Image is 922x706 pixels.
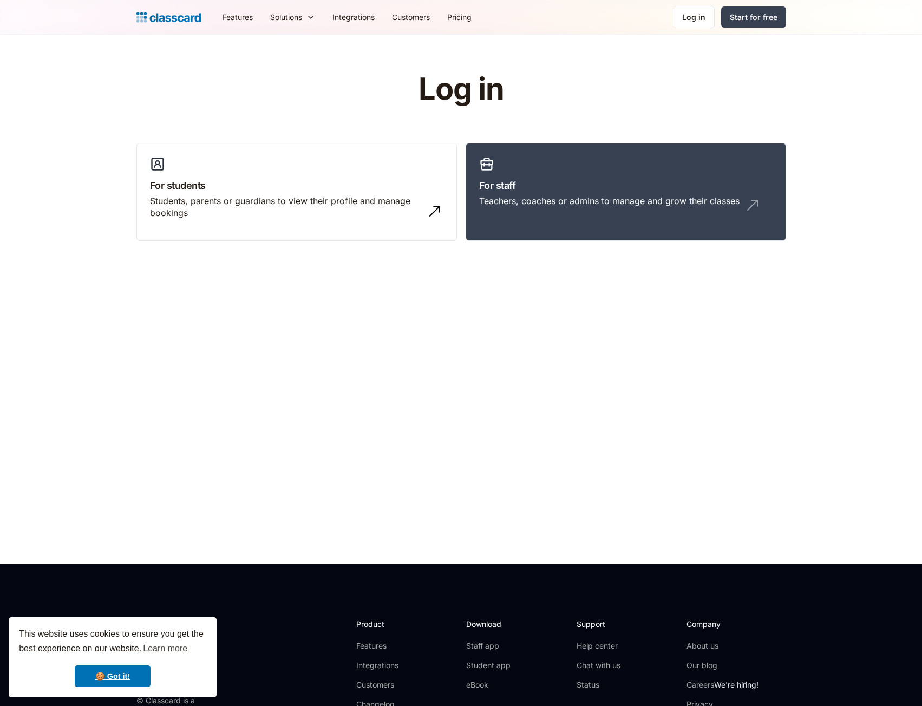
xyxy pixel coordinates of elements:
[686,618,758,630] h2: Company
[686,660,758,671] a: Our blog
[721,6,786,28] a: Start for free
[479,195,740,207] div: Teachers, coaches or admins to manage and grow their classes
[714,680,758,689] span: We're hiring!
[150,195,422,219] div: Students, parents or guardians to view their profile and manage bookings
[136,10,201,25] a: Logo
[383,5,439,29] a: Customers
[577,640,620,651] a: Help center
[324,5,383,29] a: Integrations
[466,618,511,630] h2: Download
[466,660,511,671] a: Student app
[682,11,705,23] div: Log in
[150,178,443,193] h3: For students
[261,5,324,29] div: Solutions
[356,640,414,651] a: Features
[136,143,457,241] a: For studentsStudents, parents or guardians to view their profile and manage bookings
[466,679,511,690] a: eBook
[730,11,777,23] div: Start for free
[673,6,715,28] a: Log in
[289,73,633,106] h1: Log in
[577,660,620,671] a: Chat with us
[466,143,786,241] a: For staffTeachers, coaches or admins to manage and grow their classes
[577,679,620,690] a: Status
[466,640,511,651] a: Staff app
[577,618,620,630] h2: Support
[9,617,217,697] div: cookieconsent
[19,627,206,657] span: This website uses cookies to ensure you get the best experience on our website.
[356,679,414,690] a: Customers
[439,5,480,29] a: Pricing
[479,178,773,193] h3: For staff
[270,11,302,23] div: Solutions
[356,660,414,671] a: Integrations
[214,5,261,29] a: Features
[356,618,414,630] h2: Product
[75,665,151,687] a: dismiss cookie message
[141,640,189,657] a: learn more about cookies
[686,640,758,651] a: About us
[686,679,758,690] a: CareersWe're hiring!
